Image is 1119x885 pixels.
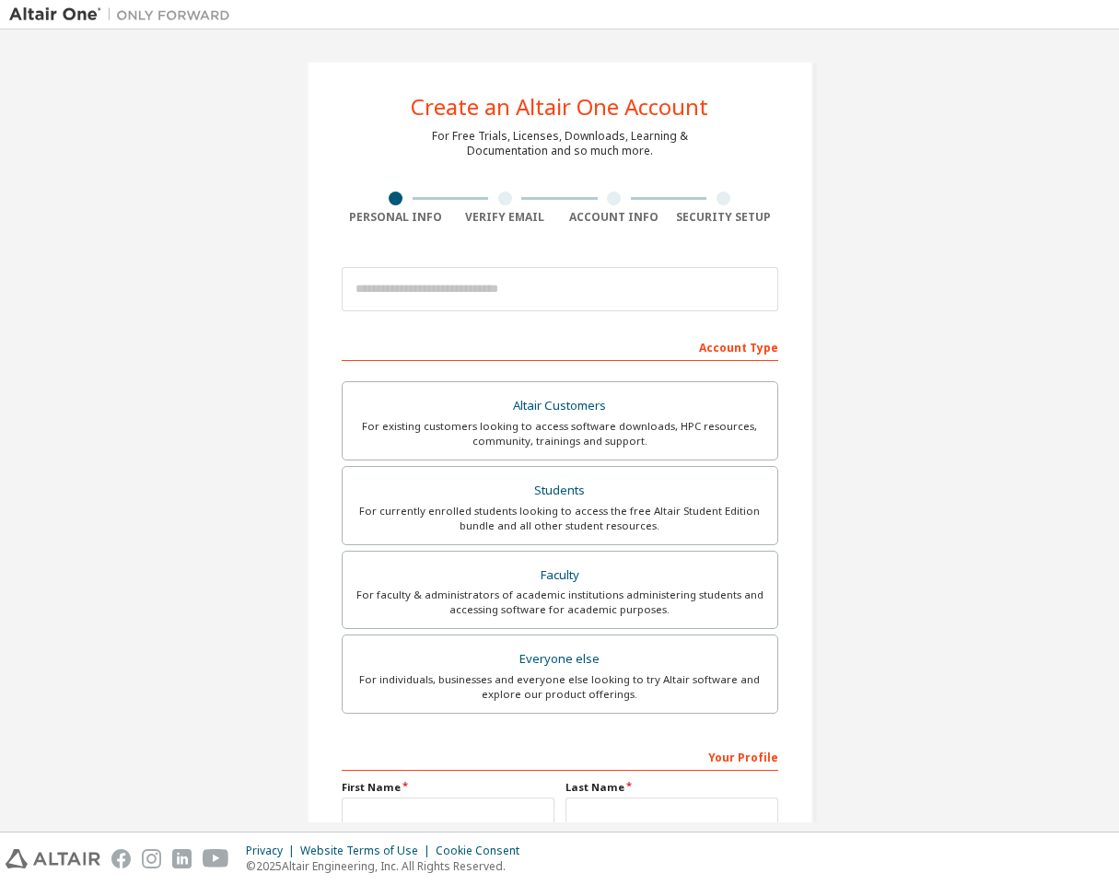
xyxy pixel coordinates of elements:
div: Privacy [246,844,300,858]
div: For Free Trials, Licenses, Downloads, Learning & Documentation and so much more. [432,129,688,158]
div: Personal Info [342,210,451,225]
img: linkedin.svg [172,849,192,868]
div: Students [354,478,766,504]
img: instagram.svg [142,849,161,868]
div: Account Info [560,210,670,225]
img: altair_logo.svg [6,849,100,868]
img: facebook.svg [111,849,131,868]
div: For existing customers looking to access software downloads, HPC resources, community, trainings ... [354,419,766,448]
div: Everyone else [354,646,766,672]
label: First Name [342,780,554,795]
div: Altair Customers [354,393,766,419]
img: youtube.svg [203,849,229,868]
div: Website Terms of Use [300,844,436,858]
div: Cookie Consent [436,844,530,858]
div: For currently enrolled students looking to access the free Altair Student Edition bundle and all ... [354,504,766,533]
img: Altair One [9,6,239,24]
div: For faculty & administrators of academic institutions administering students and accessing softwa... [354,588,766,617]
div: Account Type [342,332,778,361]
div: Create an Altair One Account [411,96,708,118]
div: Faculty [354,563,766,588]
div: For individuals, businesses and everyone else looking to try Altair software and explore our prod... [354,672,766,702]
label: Last Name [565,780,778,795]
p: © 2025 Altair Engineering, Inc. All Rights Reserved. [246,858,530,874]
div: Security Setup [669,210,778,225]
div: Your Profile [342,741,778,771]
div: Verify Email [450,210,560,225]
